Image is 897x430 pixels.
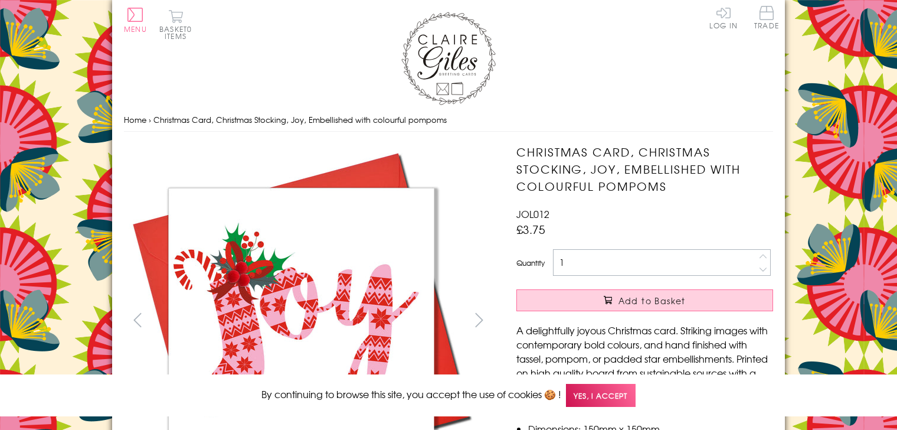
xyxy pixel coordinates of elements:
a: Trade [754,6,779,31]
span: £3.75 [516,221,545,237]
button: Menu [124,8,147,32]
nav: breadcrumbs [124,108,773,132]
label: Quantity [516,258,545,268]
button: Add to Basket [516,289,773,311]
span: Menu [124,24,147,34]
a: Log In [709,6,738,29]
span: 0 items [165,24,192,41]
span: Add to Basket [618,295,686,307]
button: next [466,307,493,333]
span: Christmas Card, Christmas Stocking, Joy, Embellished with colourful pompoms [153,114,447,125]
p: A delightfully joyous Christmas card. Striking images with contemporary bold colours, and hand fi... [516,323,773,408]
span: Yes, I accept [566,384,636,407]
h1: Christmas Card, Christmas Stocking, Joy, Embellished with colourful pompoms [516,144,773,194]
img: Claire Giles Greetings Cards [401,12,496,105]
button: prev [124,307,150,333]
button: Basket0 items [159,9,192,40]
span: › [149,114,151,125]
a: Home [124,114,146,125]
span: JOL012 [516,207,549,221]
span: Trade [754,6,779,29]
